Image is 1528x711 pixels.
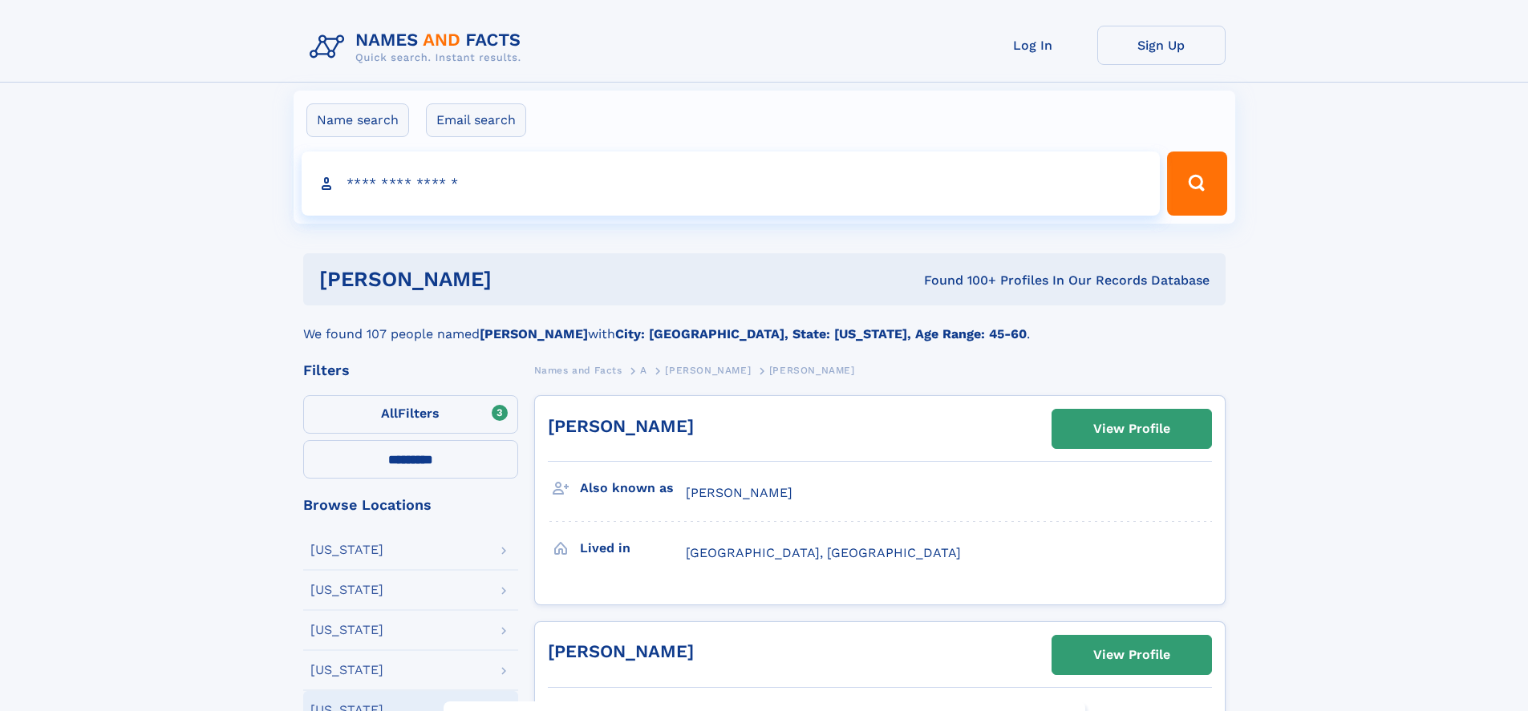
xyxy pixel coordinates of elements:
[686,545,961,560] span: [GEOGRAPHIC_DATA], [GEOGRAPHIC_DATA]
[1167,151,1226,216] button: Search Button
[306,103,409,137] label: Name search
[302,151,1161,216] input: search input
[769,365,855,376] span: [PERSON_NAME]
[303,305,1226,344] div: We found 107 people named with .
[969,26,1097,65] a: Log In
[534,360,622,380] a: Names and Facts
[319,269,708,289] h1: [PERSON_NAME]
[480,326,588,341] b: [PERSON_NAME]
[615,326,1027,341] b: City: [GEOGRAPHIC_DATA], State: [US_STATE], Age Range: 45-60
[707,272,1210,289] div: Found 100+ Profiles In Our Records Database
[580,475,686,502] h3: Also known as
[1052,410,1211,448] a: View Profile
[310,543,383,556] div: [US_STATE]
[640,365,647,376] span: A
[303,26,534,69] img: Logo Names and Facts
[310,624,383,636] div: [US_STATE]
[665,360,751,380] a: [PERSON_NAME]
[640,360,647,380] a: A
[548,416,694,436] a: [PERSON_NAME]
[1052,636,1211,674] a: View Profile
[665,365,751,376] span: [PERSON_NAME]
[310,584,383,596] div: [US_STATE]
[1093,410,1170,447] div: View Profile
[1093,636,1170,673] div: View Profile
[310,664,383,677] div: [US_STATE]
[303,395,518,434] label: Filters
[1097,26,1226,65] a: Sign Up
[548,641,694,661] a: [PERSON_NAME]
[426,103,526,137] label: Email search
[303,498,518,512] div: Browse Locations
[686,485,792,500] span: [PERSON_NAME]
[580,535,686,562] h3: Lived in
[381,406,398,421] span: All
[303,363,518,378] div: Filters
